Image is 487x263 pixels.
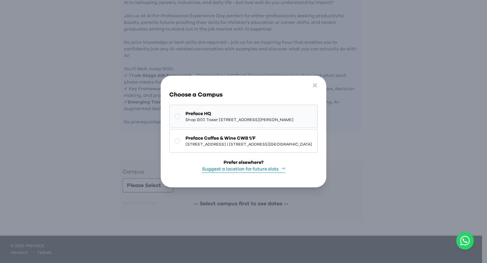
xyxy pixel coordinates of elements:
span: Preface Coffee & Wine CWB 1/F [186,135,312,142]
span: Preface HQ [186,110,294,117]
span: [STREET_ADDRESS] | [STREET_ADDRESS][GEOGRAPHIC_DATA] [186,142,312,147]
h3: Choose a Campus [169,90,318,99]
button: Suggest a location for future slots [202,166,285,173]
span: Shop G07, Tower [STREET_ADDRESS][PERSON_NAME] [186,117,294,122]
button: Preface Coffee & Wine CWB 1/F[STREET_ADDRESS] | [STREET_ADDRESS][GEOGRAPHIC_DATA] [169,129,318,153]
button: Preface HQShop G07, Tower [STREET_ADDRESS][PERSON_NAME] [169,105,318,128]
div: Prefer elsewhere? [224,159,264,166]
